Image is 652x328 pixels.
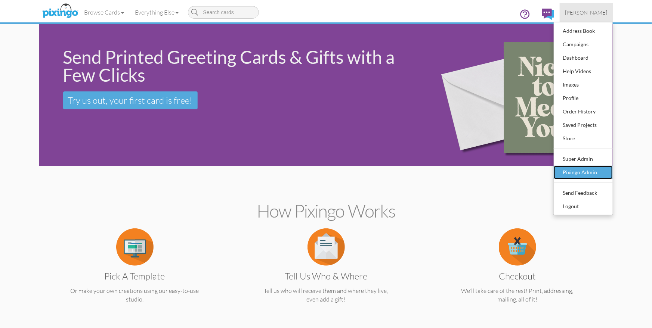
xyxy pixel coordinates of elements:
a: Profile [554,91,613,105]
div: Order History [561,106,605,117]
input: Search cards [188,6,259,19]
div: Logout [561,201,605,212]
h2: How Pixingo works [52,201,600,221]
img: item.alt [499,228,536,266]
div: Send Printed Greeting Cards & Gifts with a Few Clicks [63,48,416,84]
a: Campaigns [554,38,613,51]
a: Send Feedback [554,186,613,200]
a: Everything Else [130,3,184,22]
a: Pick a Template Or make your own creations using our easy-to-use studio. [54,243,216,304]
img: item.alt [116,228,154,266]
a: Pixingo Admin [554,166,613,179]
p: Tell us who will receive them and where they live, even add a gift! [245,287,407,304]
a: Try us out, your first card is free! [63,91,198,109]
a: Tell us Who & Where Tell us who will receive them and where they live, even add a gift! [245,243,407,304]
a: Order History [554,105,613,118]
h3: Pick a Template [59,271,210,281]
div: Help Videos [561,66,605,77]
img: 15b0954d-2d2f-43ee-8fdb-3167eb028af9.png [428,14,608,177]
div: Pixingo Admin [561,167,605,178]
a: Images [554,78,613,91]
span: [PERSON_NAME] [565,9,608,16]
a: Store [554,132,613,145]
div: Super Admin [561,153,605,165]
img: item.alt [308,228,345,266]
h3: Tell us Who & Where [251,271,402,281]
p: Or make your own creations using our easy-to-use studio. [54,287,216,304]
div: Store [561,133,605,144]
a: Checkout We'll take care of the rest! Print, addressing, mailing, all of it! [436,243,599,304]
div: Campaigns [561,39,605,50]
div: Profile [561,93,605,104]
a: Saved Projects [554,118,613,132]
div: Address Book [561,25,605,37]
div: Images [561,79,605,90]
a: Dashboard [554,51,613,65]
span: Try us out, your first card is free! [68,95,193,106]
div: Saved Projects [561,119,605,131]
p: We'll take care of the rest! Print, addressing, mailing, all of it! [436,287,599,304]
img: pixingo logo [40,2,80,21]
div: Send Feedback [561,187,605,199]
a: Help Videos [554,65,613,78]
a: Logout [554,200,613,213]
a: [PERSON_NAME] [560,3,613,22]
img: comments.svg [542,9,554,20]
h3: Checkout [442,271,593,281]
a: Super Admin [554,152,613,166]
a: Browse Cards [79,3,130,22]
a: Address Book [554,24,613,38]
div: Dashboard [561,52,605,63]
